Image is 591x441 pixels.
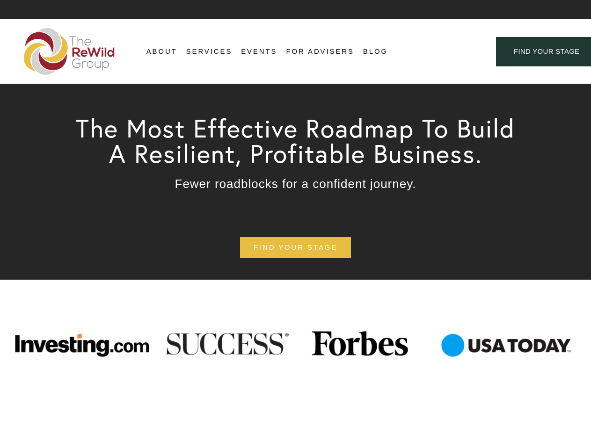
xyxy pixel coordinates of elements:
a: folder dropdown [186,45,233,59]
a: find your stage [240,237,351,258]
a: Events [241,45,277,59]
a: folder dropdown [146,45,177,59]
a: Blog [363,45,388,59]
a: For Advisers [286,45,354,59]
span: The Most Effective Roadmap To Build A Resilient, Profitable Business. [76,112,523,169]
img: The ReWild Group [24,28,116,75]
span: Fewer roadblocks for a confident journey. [175,177,416,191]
span: About [146,45,177,58]
span: Services [186,45,233,58]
